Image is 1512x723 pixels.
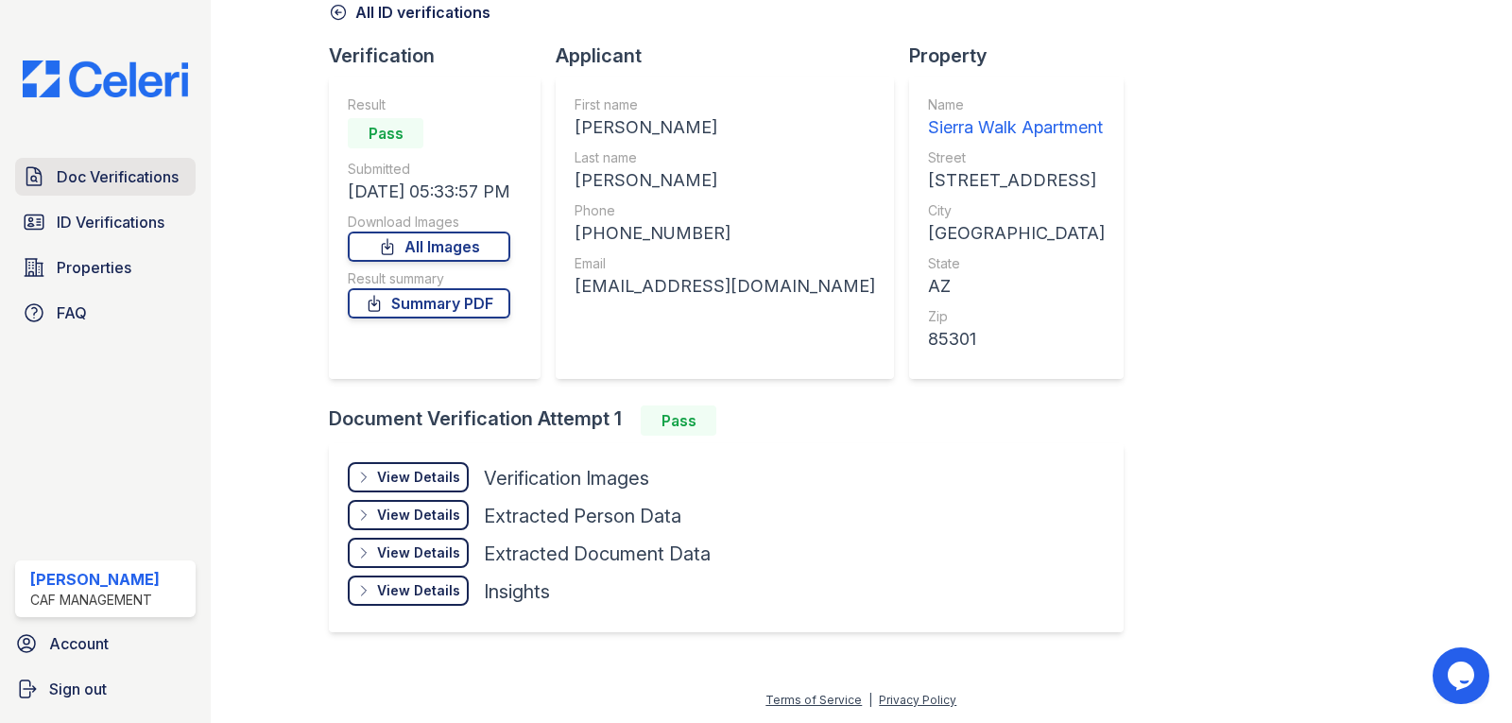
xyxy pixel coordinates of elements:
a: Terms of Service [765,693,862,707]
span: Sign out [49,678,107,700]
div: Pass [348,118,423,148]
div: [EMAIL_ADDRESS][DOMAIN_NAME] [575,273,875,300]
div: Zip [928,307,1105,326]
div: [DATE] 05:33:57 PM [348,179,510,205]
div: Document Verification Attempt 1 [329,405,1139,436]
a: All Images [348,232,510,262]
div: [PHONE_NUMBER] [575,220,875,247]
div: Result [348,95,510,114]
div: Pass [641,405,716,436]
div: [PERSON_NAME] [30,568,160,591]
div: Verification Images [484,465,649,491]
div: 85301 [928,326,1105,353]
div: Verification [329,43,556,69]
a: Account [8,625,203,663]
div: AZ [928,273,1105,300]
span: FAQ [57,301,87,324]
img: CE_Logo_Blue-a8612792a0a2168367f1c8372b55b34899dd931a85d93a1a3d3e32e68fde9ad4.png [8,60,203,97]
div: View Details [377,468,460,487]
div: Property [909,43,1139,69]
a: Doc Verifications [15,158,196,196]
a: Name Sierra Walk Apartment [928,95,1105,141]
div: [STREET_ADDRESS] [928,167,1105,194]
a: Privacy Policy [879,693,956,707]
a: Sign out [8,670,203,708]
div: First name [575,95,875,114]
div: | [868,693,872,707]
div: Name [928,95,1105,114]
iframe: chat widget [1433,647,1493,704]
a: ID Verifications [15,203,196,241]
a: FAQ [15,294,196,332]
div: Download Images [348,213,510,232]
div: Insights [484,578,550,605]
div: State [928,254,1105,273]
a: All ID verifications [329,1,490,24]
div: City [928,201,1105,220]
div: Extracted Person Data [484,503,681,529]
span: Properties [57,256,131,279]
span: Doc Verifications [57,165,179,188]
div: CAF Management [30,591,160,610]
div: Sierra Walk Apartment [928,114,1105,141]
div: [PERSON_NAME] [575,167,875,194]
div: Applicant [556,43,909,69]
span: Account [49,632,109,655]
span: ID Verifications [57,211,164,233]
div: [PERSON_NAME] [575,114,875,141]
div: Street [928,148,1105,167]
div: View Details [377,543,460,562]
div: Phone [575,201,875,220]
a: Properties [15,249,196,286]
div: View Details [377,506,460,525]
div: Email [575,254,875,273]
div: Result summary [348,269,510,288]
div: Submitted [348,160,510,179]
div: View Details [377,581,460,600]
div: Last name [575,148,875,167]
div: Extracted Document Data [484,541,711,567]
div: [GEOGRAPHIC_DATA] [928,220,1105,247]
a: Summary PDF [348,288,510,318]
